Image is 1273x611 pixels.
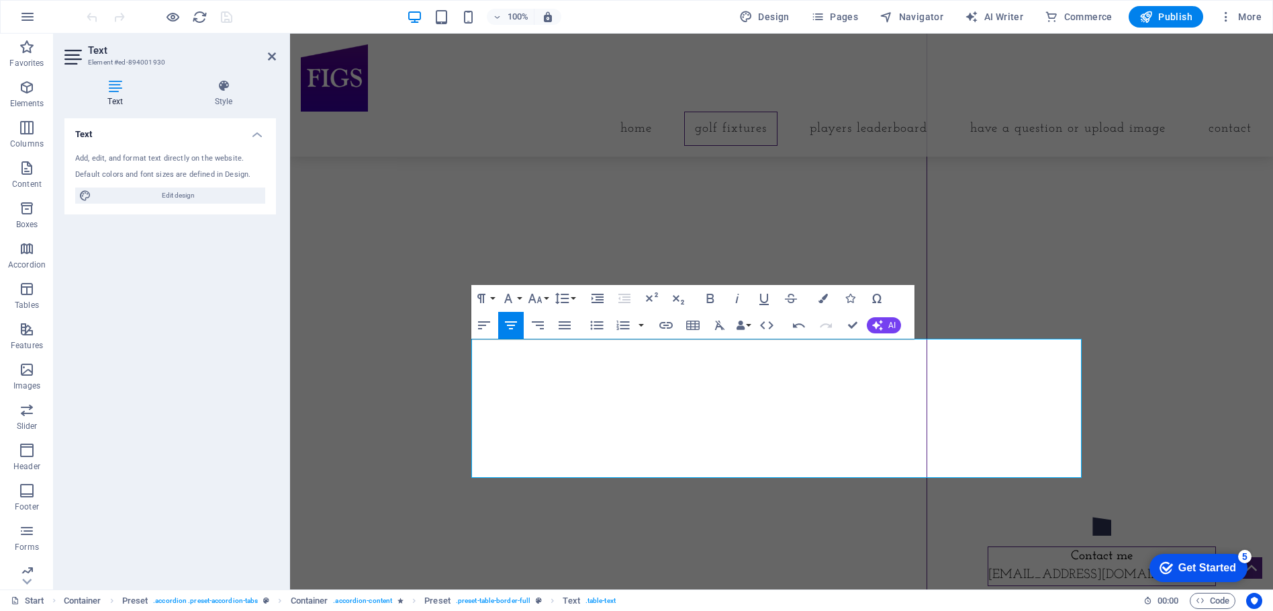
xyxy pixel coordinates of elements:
[840,312,865,339] button: Confirm (Ctrl+⏎)
[122,593,148,609] span: Click to select. Double-click to edit
[786,312,812,339] button: Undo (Ctrl+Z)
[456,593,530,609] span: . preset-table-border-full
[739,10,790,24] span: Design
[584,312,610,339] button: Unordered List
[75,153,265,165] div: Add, edit, and format text directly on the website.
[734,6,795,28] div: Design (Ctrl+Alt+Y)
[487,9,534,25] button: 100%
[88,56,249,69] h3: Element #ed-894001930
[171,79,276,108] h4: Style
[1045,10,1113,24] span: Commerce
[724,285,750,312] button: Italic (Ctrl+I)
[333,593,392,609] span: . accordion-content
[1139,10,1192,24] span: Publish
[542,11,554,23] i: On resize automatically adjust zoom level to fit chosen device.
[552,285,577,312] button: Line Height
[11,593,44,609] a: Click to cancel selection. Double-click to open Pages
[754,312,780,339] button: HTML
[707,312,733,339] button: Clear Formatting
[15,542,39,553] p: Forms
[507,9,528,25] h6: 100%
[12,179,42,190] p: Content
[471,312,497,339] button: Align Left
[806,6,863,28] button: Pages
[680,312,706,339] button: Insert Table
[88,44,276,56] h2: Text
[751,285,777,312] button: Underline (Ctrl+U)
[15,300,39,311] p: Tables
[64,593,616,609] nav: breadcrumb
[778,285,804,312] button: Strikethrough
[75,188,265,204] button: Edit design
[636,312,647,339] button: Ordered List
[291,593,328,609] span: Click to select. Double-click to edit
[888,321,896,329] span: AI
[811,10,858,24] span: Pages
[397,597,404,604] i: Element contains an animation
[471,285,497,312] button: Paragraph Format
[1039,6,1118,28] button: Commerce
[1129,6,1203,28] button: Publish
[639,285,664,312] button: Superscript
[734,6,795,28] button: Design
[874,6,949,28] button: Navigator
[498,312,524,339] button: Align Center
[610,312,636,339] button: Ordered List
[13,380,41,391] p: Images
[64,593,101,609] span: Click to select. Double-click to edit
[9,58,44,69] p: Favorites
[880,10,943,24] span: Navigator
[11,340,43,351] p: Features
[40,15,97,27] div: Get Started
[1219,10,1262,24] span: More
[191,9,207,25] button: reload
[867,317,901,333] button: AI
[698,285,723,312] button: Bold (Ctrl+B)
[17,421,38,432] p: Slider
[837,285,863,312] button: Icons
[585,593,616,609] span: . table-text
[1196,593,1229,609] span: Code
[552,312,577,339] button: Align Justify
[612,285,637,312] button: Decrease Indent
[424,593,451,609] span: Click to select. Double-click to edit
[525,285,551,312] button: Font Size
[1143,593,1179,609] h6: Session time
[653,312,679,339] button: Insert Link
[813,312,839,339] button: Redo (Ctrl+Shift+Z)
[95,188,261,204] span: Edit design
[10,138,44,149] p: Columns
[585,285,610,312] button: Increase Indent
[734,312,753,339] button: Data Bindings
[13,461,40,472] p: Header
[810,285,836,312] button: Colors
[1246,593,1262,609] button: Usercentrics
[15,501,39,512] p: Footer
[75,169,265,181] div: Default colors and font sizes are defined in Design.
[192,9,207,25] i: Reload page
[665,285,691,312] button: Subscript
[64,118,276,142] h4: Text
[8,259,46,270] p: Accordion
[153,593,258,609] span: . accordion .preset-accordion-tabs
[563,593,579,609] span: Click to select. Double-click to edit
[864,285,890,312] button: Special Characters
[525,312,551,339] button: Align Right
[263,597,269,604] i: This element is a customizable preset
[959,6,1029,28] button: AI Writer
[1167,596,1169,606] span: :
[1158,593,1178,609] span: 00 00
[10,98,44,109] p: Elements
[1190,593,1235,609] button: Code
[99,3,113,16] div: 5
[965,10,1023,24] span: AI Writer
[164,9,181,25] button: Click here to leave preview mode and continue editing
[16,219,38,230] p: Boxes
[11,7,109,35] div: Get Started 5 items remaining, 0% complete
[498,285,524,312] button: Font Family
[1214,6,1267,28] button: More
[536,597,542,604] i: This element is a customizable preset
[64,79,171,108] h4: Text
